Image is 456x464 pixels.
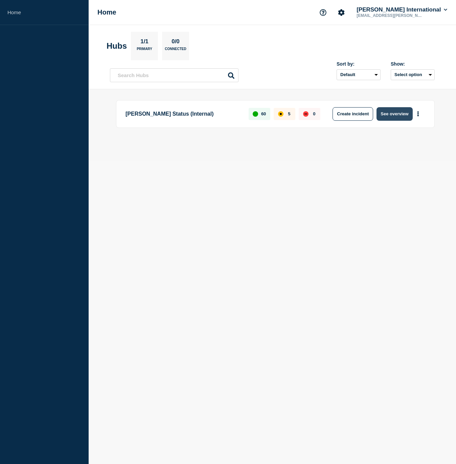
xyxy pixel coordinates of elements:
[165,47,186,54] p: Connected
[337,61,381,67] div: Sort by:
[253,111,258,117] div: up
[169,38,182,47] p: 0/0
[126,107,241,121] p: [PERSON_NAME] Status (Internal)
[107,41,127,51] h2: Hubs
[355,6,449,13] button: [PERSON_NAME] International
[377,107,412,121] button: See overview
[278,111,283,117] div: affected
[337,69,381,80] select: Sort by
[97,8,116,16] h1: Home
[261,111,266,116] p: 60
[138,38,151,47] p: 1/1
[110,68,238,82] input: Search Hubs
[414,108,423,120] button: More actions
[391,69,435,80] button: Select option
[333,107,373,121] button: Create incident
[313,111,315,116] p: 0
[303,111,309,117] div: down
[391,61,435,67] div: Show:
[316,5,330,20] button: Support
[334,5,348,20] button: Account settings
[355,13,426,18] p: [EMAIL_ADDRESS][PERSON_NAME][DOMAIN_NAME]
[288,111,290,116] p: 5
[137,47,152,54] p: Primary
